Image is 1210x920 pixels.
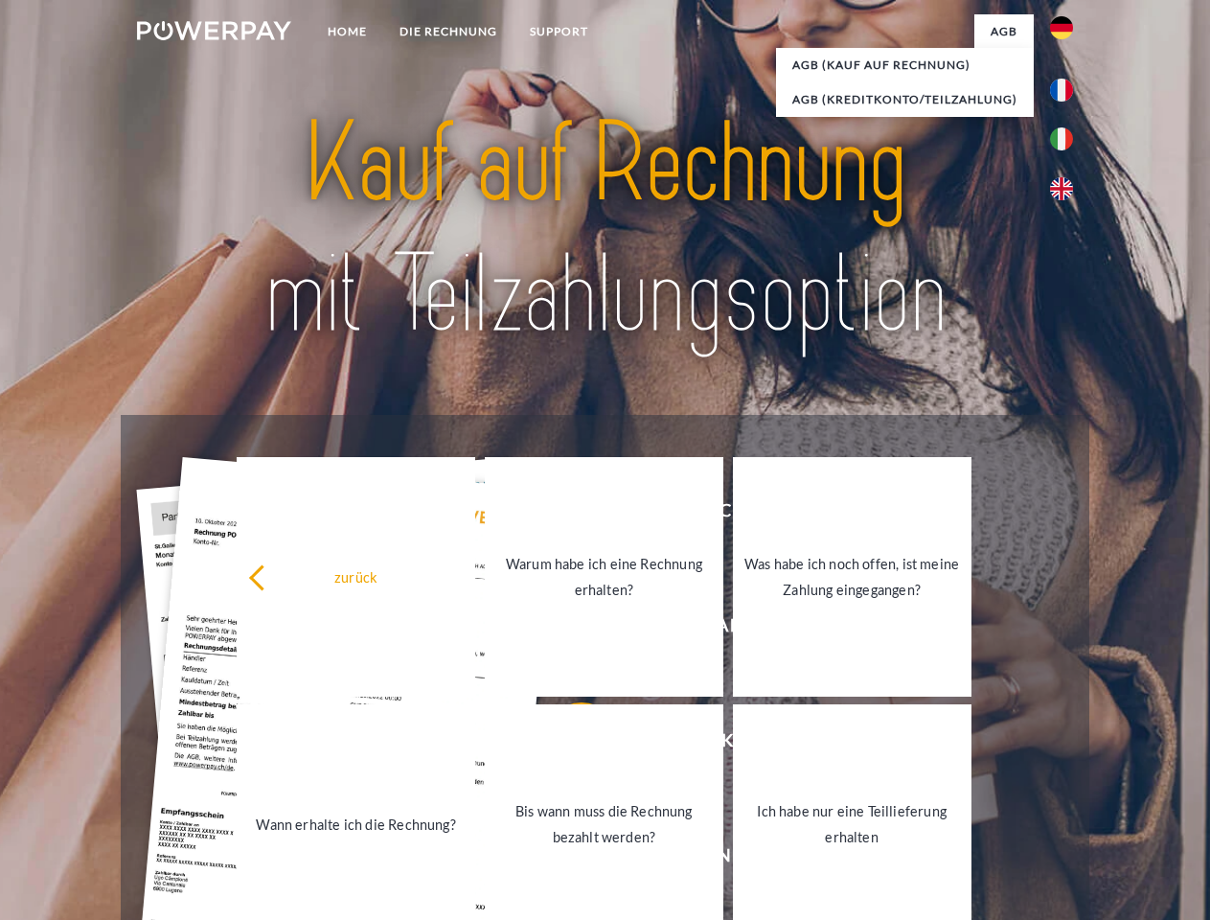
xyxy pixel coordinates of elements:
[514,14,605,49] a: SUPPORT
[1050,177,1073,200] img: en
[974,14,1034,49] a: agb
[248,563,464,589] div: zurück
[1050,16,1073,39] img: de
[1050,127,1073,150] img: it
[776,48,1034,82] a: AGB (Kauf auf Rechnung)
[137,21,291,40] img: logo-powerpay-white.svg
[744,551,960,603] div: Was habe ich noch offen, ist meine Zahlung eingegangen?
[311,14,383,49] a: Home
[733,457,971,697] a: Was habe ich noch offen, ist meine Zahlung eingegangen?
[248,811,464,837] div: Wann erhalte ich die Rechnung?
[776,82,1034,117] a: AGB (Kreditkonto/Teilzahlung)
[183,92,1027,367] img: title-powerpay_de.svg
[1050,79,1073,102] img: fr
[496,551,712,603] div: Warum habe ich eine Rechnung erhalten?
[383,14,514,49] a: DIE RECHNUNG
[496,798,712,850] div: Bis wann muss die Rechnung bezahlt werden?
[744,798,960,850] div: Ich habe nur eine Teillieferung erhalten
